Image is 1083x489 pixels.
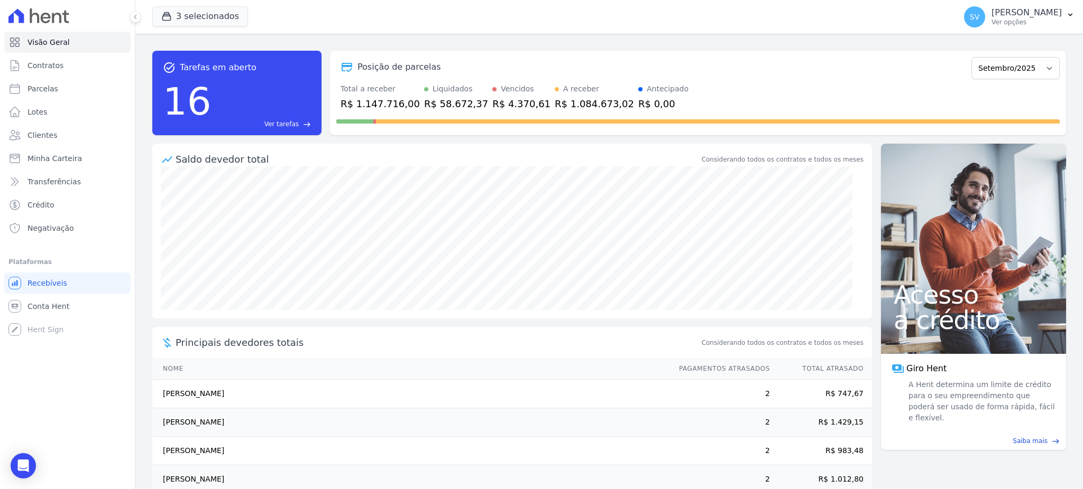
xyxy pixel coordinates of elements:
div: R$ 4.370,61 [492,97,550,111]
span: Negativação [27,223,74,233]
td: 2 [669,380,770,408]
a: Saiba mais east [887,436,1060,446]
div: Total a receber [341,83,420,95]
span: Recebíveis [27,278,67,288]
div: Plataformas [8,256,126,268]
span: Tarefas em aberto [180,61,256,74]
a: Conta Hent [4,296,131,317]
span: Contratos [27,60,63,71]
span: SV [970,13,979,21]
span: Minha Carteira [27,153,82,164]
p: [PERSON_NAME] [992,7,1062,18]
span: Parcelas [27,83,58,94]
span: Lotes [27,107,48,117]
td: R$ 983,48 [770,437,872,465]
a: Transferências [4,171,131,192]
span: Conta Hent [27,301,69,312]
span: A Hent determina um limite de crédito para o seu empreendimento que poderá ser usado de forma ráp... [906,379,1056,424]
span: Crédito [27,200,54,210]
div: R$ 1.147.716,00 [341,97,420,111]
a: Lotes [4,101,131,123]
td: [PERSON_NAME] [152,437,669,465]
a: Crédito [4,194,131,215]
div: 16 [163,74,212,129]
span: Giro Hent [906,362,947,375]
div: R$ 0,00 [638,97,689,111]
div: R$ 1.084.673,02 [555,97,634,111]
div: R$ 58.672,37 [424,97,488,111]
td: 2 [669,437,770,465]
div: Vencidos [501,83,534,95]
span: Transferências [27,176,81,187]
span: Ver tarefas [264,119,299,129]
a: Ver tarefas east [216,119,311,129]
span: Visão Geral [27,37,70,48]
span: Considerando todos os contratos e todos os meses [702,338,864,347]
a: Contratos [4,55,131,76]
span: a crédito [894,307,1053,333]
p: Ver opções [992,18,1062,26]
div: Open Intercom Messenger [11,453,36,478]
button: SV [PERSON_NAME] Ver opções [956,2,1083,32]
a: Visão Geral [4,32,131,53]
div: A receber [563,83,599,95]
button: 3 selecionados [152,6,248,26]
a: Clientes [4,125,131,146]
th: Nome [152,358,669,380]
a: Recebíveis [4,272,131,294]
span: Acesso [894,282,1053,307]
td: R$ 1.429,15 [770,408,872,437]
div: Saldo devedor total [176,152,700,166]
td: R$ 747,67 [770,380,872,408]
div: Liquidados [433,83,473,95]
div: Considerando todos os contratos e todos os meses [702,155,864,164]
td: [PERSON_NAME] [152,408,669,437]
a: Minha Carteira [4,148,131,169]
th: Pagamentos Atrasados [669,358,770,380]
div: Antecipado [647,83,689,95]
span: east [303,120,311,128]
span: task_alt [163,61,176,74]
th: Total Atrasado [770,358,872,380]
span: Saiba mais [1013,436,1048,446]
div: Posição de parcelas [357,61,441,73]
a: Negativação [4,218,131,239]
td: [PERSON_NAME] [152,380,669,408]
span: Clientes [27,130,57,140]
a: Parcelas [4,78,131,99]
span: Principais devedores totais [176,335,700,350]
td: 2 [669,408,770,437]
span: east [1052,437,1060,445]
